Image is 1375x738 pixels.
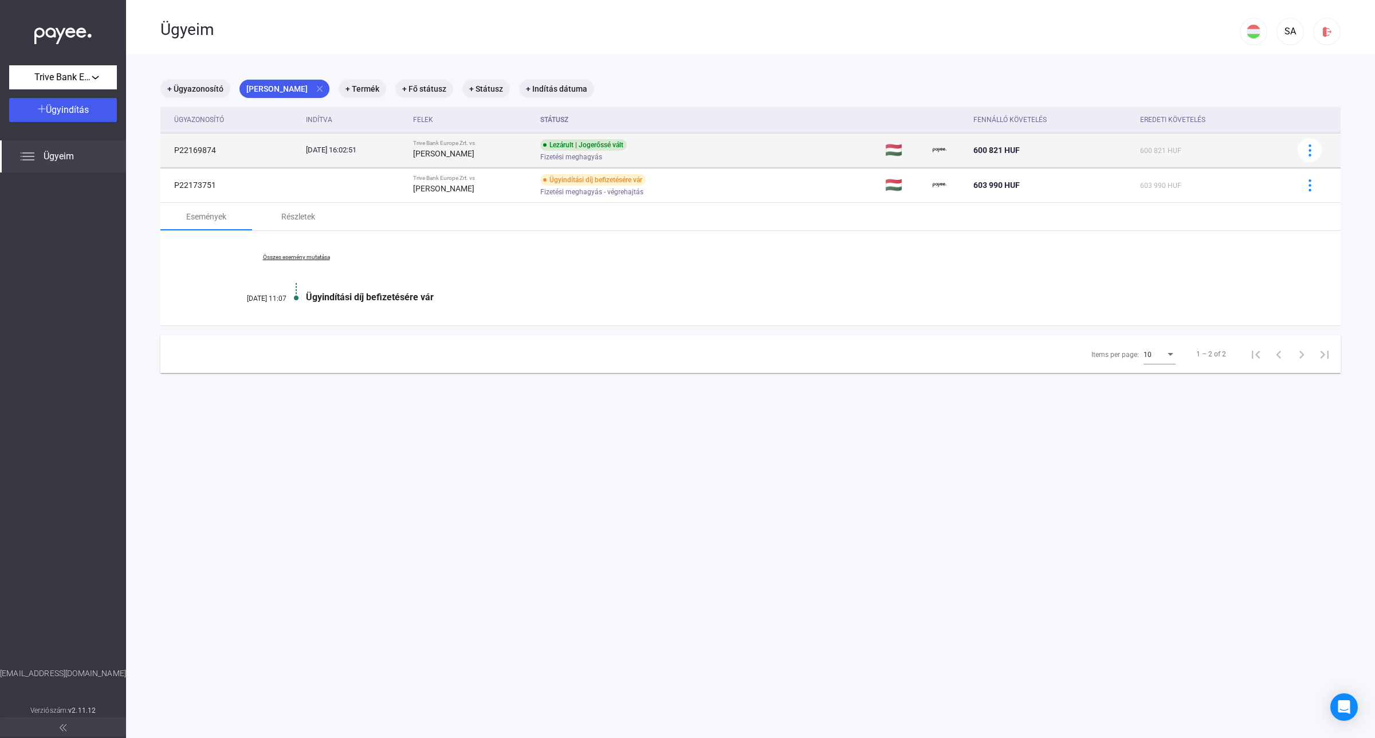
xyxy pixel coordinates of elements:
button: Ügyindítás [9,98,117,122]
span: Ügyindítás [46,104,89,115]
img: HU [1247,25,1260,38]
div: Részletek [281,210,315,223]
div: Fennálló követelés [973,113,1131,127]
mat-select: Items per page: [1144,347,1176,361]
button: HU [1240,18,1267,45]
div: SA [1280,25,1300,38]
div: Felek [413,113,532,127]
span: 600 821 HUF [973,146,1020,155]
img: more-blue [1304,144,1316,156]
button: Previous page [1267,343,1290,366]
button: Next page [1290,343,1313,366]
div: Ügyazonosító [174,113,297,127]
strong: [PERSON_NAME] [413,184,474,193]
div: Események [186,210,226,223]
mat-chip: + Termék [339,80,386,98]
img: plus-white.svg [38,105,46,113]
img: logout-red [1321,26,1333,38]
div: Eredeti követelés [1140,113,1283,127]
span: 10 [1144,351,1152,359]
img: payee-logo [933,143,946,157]
div: Indítva [306,113,404,127]
img: list.svg [21,150,34,163]
button: Trive Bank Europe Zrt. [9,65,117,89]
div: 1 – 2 of 2 [1196,347,1226,361]
div: Open Intercom Messenger [1330,693,1358,721]
img: arrow-double-left-grey.svg [60,724,66,731]
a: Összes esemény mutatása [218,254,375,261]
span: Trive Bank Europe Zrt. [34,70,92,84]
button: SA [1276,18,1304,45]
div: Ügyeim [160,20,1240,40]
th: Státusz [536,107,881,133]
div: [DATE] 11:07 [218,295,286,303]
img: payee-logo [933,178,946,192]
div: [DATE] 16:02:51 [306,144,404,156]
mat-chip: + Státusz [462,80,510,98]
img: white-payee-white-dot.svg [34,21,92,45]
mat-chip: + Indítás dátuma [519,80,594,98]
div: Ügyazonosító [174,113,224,127]
td: P22169874 [160,133,301,167]
span: 603 990 HUF [973,180,1020,190]
div: Lezárult | Jogerőssé vált [540,139,627,151]
div: Fennálló követelés [973,113,1047,127]
td: 🇭🇺 [881,133,928,167]
button: more-blue [1298,138,1322,162]
button: Last page [1313,343,1336,366]
span: 603 990 HUF [1140,182,1181,190]
div: Ügyindítási díj befizetésére vár [540,174,646,186]
td: 🇭🇺 [881,168,928,202]
button: logout-red [1313,18,1341,45]
span: 600 821 HUF [1140,147,1181,155]
span: Fizetési meghagyás - végrehajtás [540,185,643,199]
img: more-blue [1304,179,1316,191]
mat-icon: close [315,84,325,94]
div: Trive Bank Europe Zrt. vs [413,140,532,147]
mat-chip: + Fő státusz [395,80,453,98]
div: Eredeti követelés [1140,113,1205,127]
div: Items per page: [1091,348,1139,362]
strong: v2.11.12 [68,706,96,715]
button: more-blue [1298,173,1322,197]
span: Fizetési meghagyás [540,150,602,164]
mat-chip: [PERSON_NAME] [239,80,329,98]
div: Felek [413,113,433,127]
span: Ügyeim [44,150,74,163]
div: Indítva [306,113,332,127]
div: Ügyindítási díj befizetésére vár [306,292,1283,303]
button: First page [1244,343,1267,366]
div: Trive Bank Europe Zrt. vs [413,175,532,182]
td: P22173751 [160,168,301,202]
mat-chip: + Ügyazonosító [160,80,230,98]
strong: [PERSON_NAME] [413,149,474,158]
